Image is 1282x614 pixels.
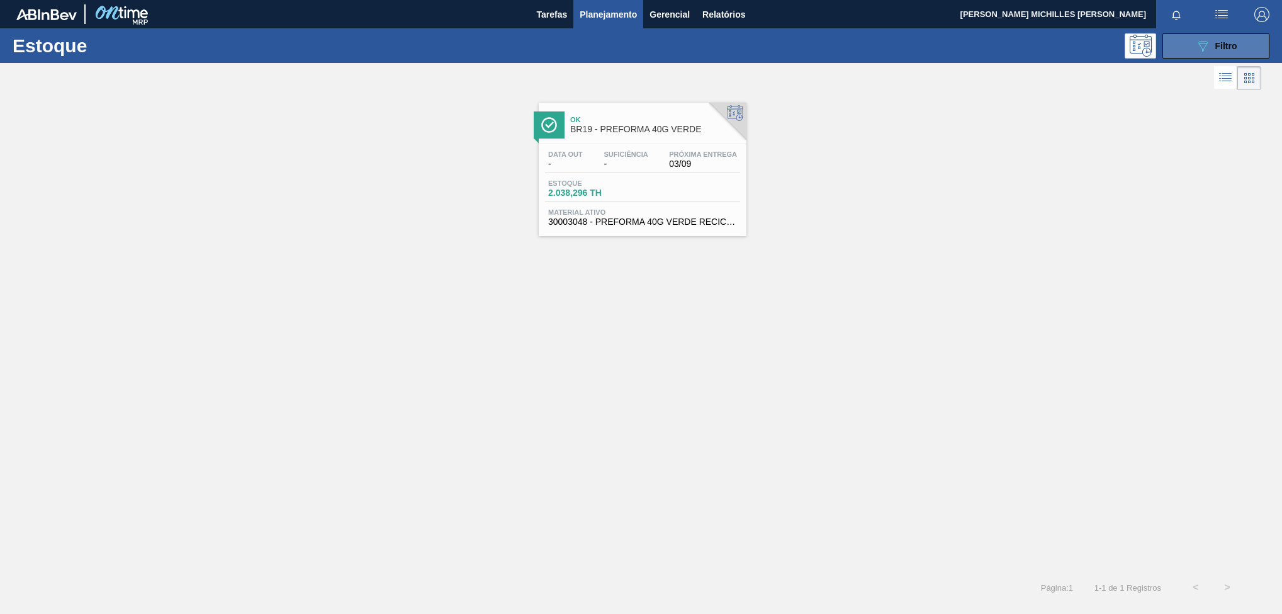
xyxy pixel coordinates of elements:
img: Ícone [541,117,557,133]
h1: Estoque [13,38,203,53]
span: Gerencial [649,7,690,22]
button: > [1212,572,1243,603]
span: Material ativo [548,208,737,216]
span: Relatórios [702,7,745,22]
span: Data out [548,151,583,158]
span: Página : 1 [1041,583,1073,593]
span: - [548,159,583,169]
button: Filtro [1162,33,1269,59]
span: 30003048 - PREFORMA 40G VERDE RECICLADA [548,217,737,227]
span: Suficiência [604,151,648,158]
span: - [604,159,648,169]
span: Tarefas [536,7,567,22]
img: Logout [1254,7,1269,22]
span: Planejamento [580,7,637,22]
span: 2.038,296 TH [548,188,636,198]
button: < [1180,572,1212,603]
span: 03/09 [669,159,737,169]
img: TNhmsLtSVTkK8tSr43FrP2fwEKptu5GPRR3wAAAABJRU5ErkJggg== [16,9,77,20]
div: Visão em Lista [1214,66,1237,90]
img: userActions [1214,7,1229,22]
div: Pogramando: nenhum usuário selecionado [1125,33,1156,59]
div: Visão em Cards [1237,66,1261,90]
span: Próxima Entrega [669,151,737,158]
span: Ok [570,116,740,123]
span: 1 - 1 de 1 Registros [1092,583,1161,593]
button: Notificações [1156,6,1196,23]
a: ÍconeOkBR19 - PREFORMA 40G VERDEData out-Suficiência-Próxima Entrega03/09Estoque2.038,296 THMater... [529,93,753,236]
span: Filtro [1215,41,1237,51]
span: BR19 - PREFORMA 40G VERDE [570,125,740,134]
span: Estoque [548,179,636,187]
